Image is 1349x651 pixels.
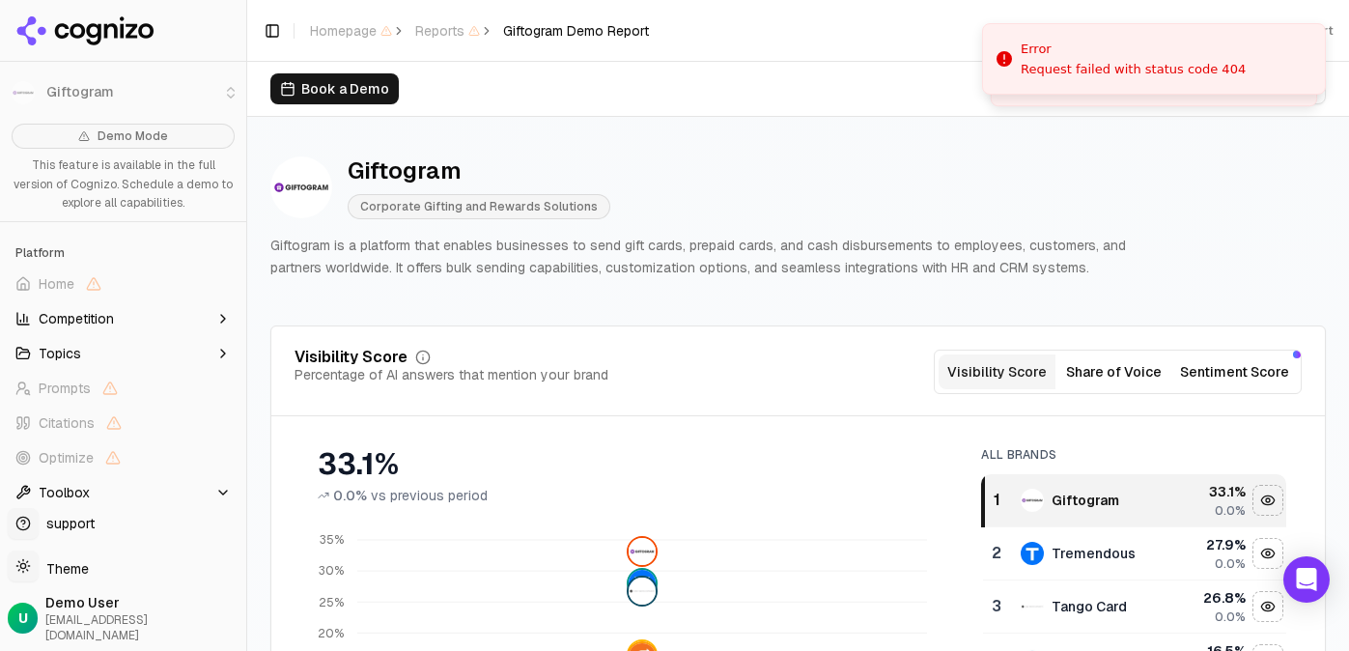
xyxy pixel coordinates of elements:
span: support [39,514,95,533]
div: 3 [991,595,1001,618]
img: tremendous [1021,542,1044,565]
button: Topics [8,338,239,369]
span: 0.0% [333,486,367,505]
span: Theme [39,560,89,578]
span: vs previous period [371,486,488,505]
span: Demo Mode [98,128,168,144]
tspan: 25% [319,594,344,609]
span: Corporate Gifting and Rewards Solutions [348,194,610,219]
button: Share of Voice [1055,354,1172,389]
div: Platform [8,238,239,269]
div: Percentage of AI answers that mention your brand [295,365,608,384]
button: Toolbox [8,477,239,508]
div: 33.1% [318,447,942,482]
span: Topics [39,344,81,363]
button: Book a Demo [270,73,399,104]
div: Tremendous [1052,544,1136,563]
div: 1 [993,489,1001,512]
span: 0.0% [1215,556,1246,572]
div: All Brands [981,447,1286,463]
button: Sentiment Score [1172,354,1297,389]
div: 27.9 % [1170,535,1247,554]
span: 0.0% [1215,609,1246,625]
span: Home [39,274,74,294]
button: Hide tango card data [1252,591,1283,622]
tspan: 30% [319,563,344,579]
div: 33.1 % [1170,482,1247,501]
span: [EMAIL_ADDRESS][DOMAIN_NAME] [45,612,239,643]
span: Optimize [39,448,94,467]
span: Prompts [39,379,91,398]
tr: 1giftogramGiftogram33.1%0.0%Hide giftogram data [983,474,1286,527]
span: U [18,609,28,628]
button: Visibility Score [939,354,1055,389]
img: tango card [629,577,656,604]
img: tremendous [629,570,656,597]
span: Competition [39,309,114,328]
img: tango card [1021,595,1044,618]
div: Giftogram [348,156,610,186]
span: Demo User [45,593,239,612]
nav: breadcrumb [310,21,649,41]
span: Giftogram Demo Report [503,21,649,41]
button: Hide giftogram data [1252,485,1283,516]
p: This feature is available in the full version of Cognizo. Schedule a demo to explore all capabili... [12,156,235,213]
tr: 2tremendousTremendous27.9%0.0%Hide tremendous data [983,526,1286,580]
div: Open Intercom Messenger [1283,556,1330,603]
button: Competition [8,303,239,334]
div: Error [1021,40,1246,59]
div: Giftogram [1052,491,1119,510]
tspan: 20% [318,625,344,640]
span: 0.0% [1215,503,1246,519]
img: giftogram [1021,489,1044,512]
tspan: 35% [320,532,344,548]
img: giftogram [629,538,656,565]
div: 2 [991,542,1001,565]
button: Hide tremendous data [1252,538,1283,569]
p: Giftogram is a platform that enables businesses to send gift cards, prepaid cards, and cash disbu... [270,235,1136,279]
tr: 3tango cardTango Card26.8%0.0%Hide tango card data [983,580,1286,633]
div: Visibility Score [295,350,408,365]
span: Citations [39,413,95,433]
img: Giftogram [270,156,332,218]
div: Tango Card [1052,597,1127,616]
span: Toolbox [39,483,90,502]
span: Reports [415,21,480,41]
div: 26.8 % [1170,588,1247,608]
span: Homepage [310,21,392,41]
div: Request failed with status code 404 [1021,61,1246,78]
